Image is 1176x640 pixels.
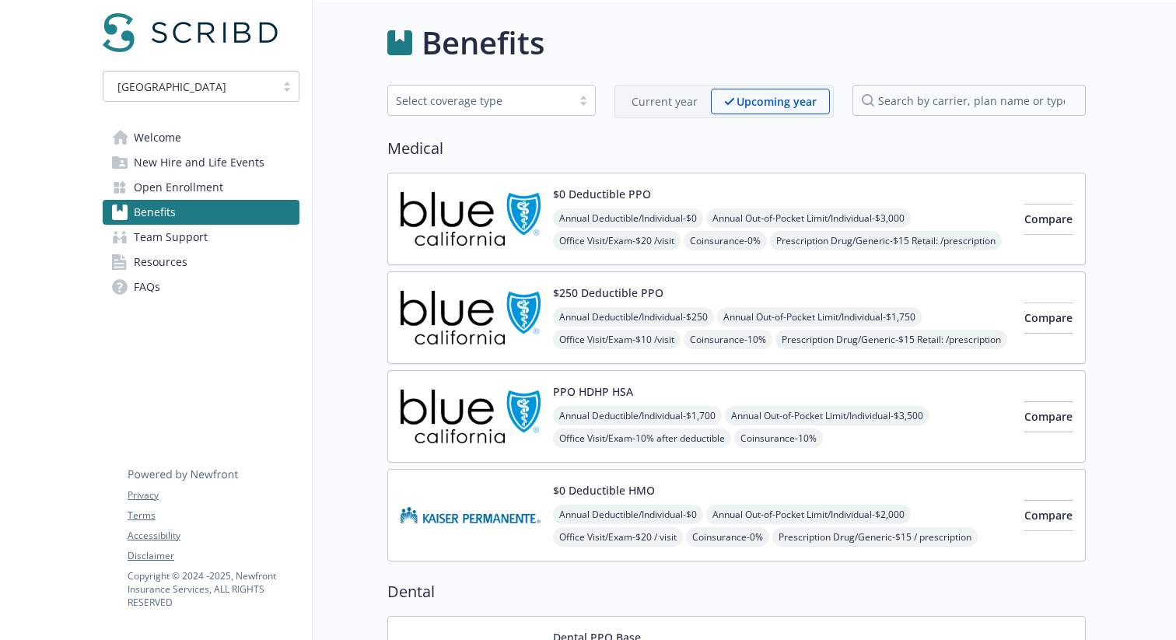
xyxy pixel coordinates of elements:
[775,330,1007,349] span: Prescription Drug/Generic - $15 Retail: /prescription
[553,307,714,327] span: Annual Deductible/Individual - $250
[128,529,299,543] a: Accessibility
[1024,204,1073,235] button: Compare
[128,569,299,609] p: Copyright © 2024 - 2025 , Newfront Insurance Services, ALL RIGHTS RESERVED
[706,208,911,228] span: Annual Out-of-Pocket Limit/Individual - $3,000
[422,19,544,66] h1: Benefits
[725,406,929,425] span: Annual Out-of-Pocket Limit/Individual - $3,500
[103,175,299,200] a: Open Enrollment
[134,275,160,299] span: FAQs
[553,428,731,448] span: Office Visit/Exam - 10% after deductible
[396,93,564,109] div: Select coverage type
[772,527,978,547] span: Prescription Drug/Generic - $15 / prescription
[134,225,208,250] span: Team Support
[103,275,299,299] a: FAQs
[134,200,176,225] span: Benefits
[134,125,181,150] span: Welcome
[706,505,911,524] span: Annual Out-of-Pocket Limit/Individual - $2,000
[632,93,698,110] p: Current year
[684,330,772,349] span: Coinsurance - 10%
[1024,401,1073,432] button: Compare
[553,208,703,228] span: Annual Deductible/Individual - $0
[553,482,655,498] button: $0 Deductible HMO
[553,330,681,349] span: Office Visit/Exam - $10 /visit
[103,250,299,275] a: Resources
[770,231,1002,250] span: Prescription Drug/Generic - $15 Retail: /prescription
[717,307,922,327] span: Annual Out-of-Pocket Limit/Individual - $1,750
[1024,500,1073,531] button: Compare
[117,79,226,95] span: [GEOGRAPHIC_DATA]
[1024,310,1073,325] span: Compare
[401,285,541,351] img: Blue Shield of California carrier logo
[553,285,663,301] button: $250 Deductible PPO
[1024,303,1073,334] button: Compare
[103,125,299,150] a: Welcome
[128,549,299,563] a: Disclaimer
[737,93,817,110] p: Upcoming year
[103,200,299,225] a: Benefits
[686,527,769,547] span: Coinsurance - 0%
[111,79,268,95] span: [GEOGRAPHIC_DATA]
[553,406,722,425] span: Annual Deductible/Individual - $1,700
[734,428,823,448] span: Coinsurance - 10%
[1024,212,1073,226] span: Compare
[401,482,541,548] img: Kaiser Permanente Insurance Company carrier logo
[134,250,187,275] span: Resources
[134,150,264,175] span: New Hire and Life Events
[553,527,683,547] span: Office Visit/Exam - $20 / visit
[1024,409,1073,424] span: Compare
[852,85,1086,116] input: search by carrier, plan name or type
[553,505,703,524] span: Annual Deductible/Individual - $0
[553,383,633,400] button: PPO HDHP HSA
[128,488,299,502] a: Privacy
[1024,508,1073,523] span: Compare
[553,186,651,202] button: $0 Deductible PPO
[387,137,1086,160] h2: Medical
[553,231,681,250] span: Office Visit/Exam - $20 /visit
[684,231,767,250] span: Coinsurance - 0%
[134,175,223,200] span: Open Enrollment
[103,150,299,175] a: New Hire and Life Events
[103,225,299,250] a: Team Support
[387,580,1086,603] h2: Dental
[401,383,541,449] img: Blue Shield of California carrier logo
[401,186,541,252] img: Blue Shield of California carrier logo
[128,509,299,523] a: Terms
